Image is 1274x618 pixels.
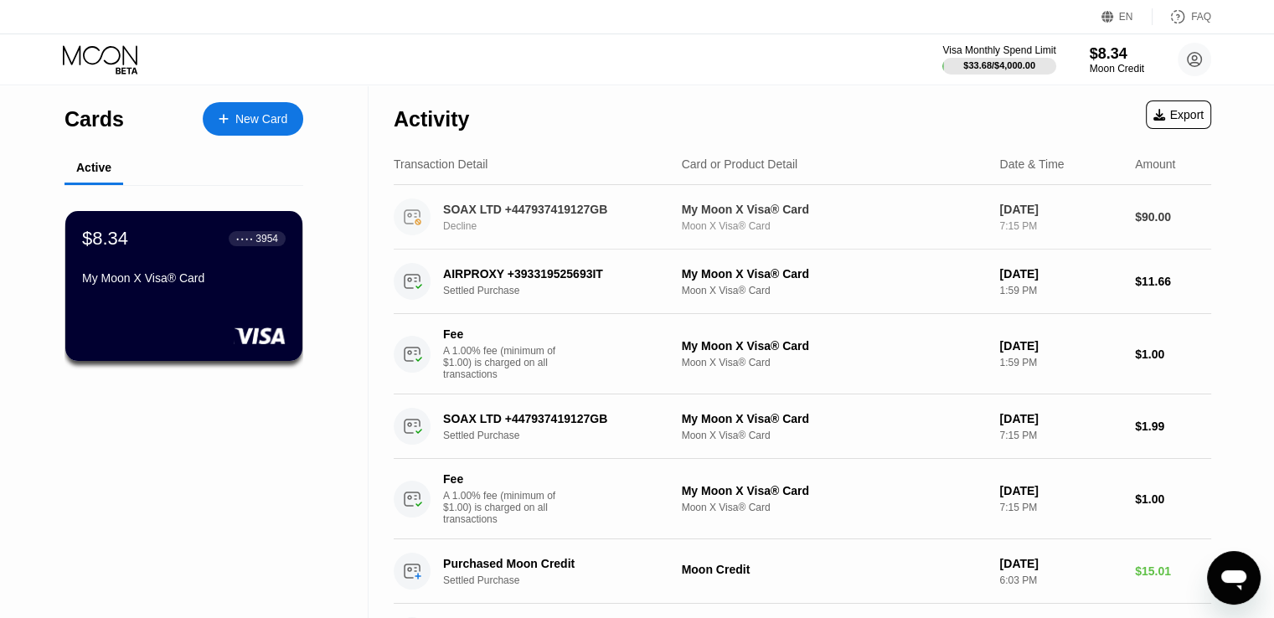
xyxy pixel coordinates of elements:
div: Purchased Moon CreditSettled PurchaseMoon Credit[DATE]6:03 PM$15.01 [394,539,1211,604]
div: $8.34● ● ● ●3954My Moon X Visa® Card [65,211,302,361]
div: My Moon X Visa® Card [682,339,987,353]
div: A 1.00% fee (minimum of $1.00) is charged on all transactions [443,345,569,380]
div: Moon X Visa® Card [682,430,987,441]
div: Moon X Visa® Card [682,285,987,296]
div: $11.66 [1135,275,1211,288]
div: $33.68 / $4,000.00 [963,60,1035,70]
div: A 1.00% fee (minimum of $1.00) is charged on all transactions [443,490,569,525]
div: 1:59 PM [999,357,1122,368]
div: $1.00 [1135,492,1211,506]
div: Activity [394,107,469,131]
div: 3954 [255,233,278,245]
div: Moon X Visa® Card [682,220,987,232]
div: My Moon X Visa® Card [82,271,286,285]
div: [DATE] [999,267,1122,281]
div: Active [76,161,111,174]
div: $8.34 [1090,45,1144,63]
div: [DATE] [999,484,1122,497]
div: Settled Purchase [443,574,690,586]
div: [DATE] [999,412,1122,425]
div: Purchased Moon Credit [443,557,673,570]
div: My Moon X Visa® Card [682,412,987,425]
div: SOAX LTD +447937419127GB [443,203,673,216]
div: [DATE] [999,203,1122,216]
div: Transaction Detail [394,157,487,171]
div: AIRPROXY +393319525693ITSettled PurchaseMy Moon X Visa® CardMoon X Visa® Card[DATE]1:59 PM$11.66 [394,250,1211,314]
div: Amount [1135,157,1175,171]
div: $15.01 [1135,564,1211,578]
div: My Moon X Visa® Card [682,203,987,216]
div: FeeA 1.00% fee (minimum of $1.00) is charged on all transactionsMy Moon X Visa® CardMoon X Visa® ... [394,459,1211,539]
div: 1:59 PM [999,285,1122,296]
div: FAQ [1153,8,1211,25]
div: SOAX LTD +447937419127GBDeclineMy Moon X Visa® CardMoon X Visa® Card[DATE]7:15 PM$90.00 [394,185,1211,250]
div: $1.99 [1135,420,1211,433]
div: My Moon X Visa® Card [682,267,987,281]
div: Export [1146,100,1211,129]
div: My Moon X Visa® Card [682,484,987,497]
div: [DATE] [999,339,1122,353]
div: Decline [443,220,690,232]
div: Visa Monthly Spend Limit$33.68/$4,000.00 [942,44,1055,75]
div: Date & Time [999,157,1064,171]
div: 7:15 PM [999,220,1122,232]
div: $8.34 [82,228,128,250]
div: Moon X Visa® Card [682,502,987,513]
div: EN [1119,11,1133,23]
div: FeeA 1.00% fee (minimum of $1.00) is charged on all transactionsMy Moon X Visa® CardMoon X Visa® ... [394,314,1211,394]
div: Cards [64,107,124,131]
div: Export [1153,108,1204,121]
div: New Card [235,112,287,126]
div: Settled Purchase [443,430,690,441]
div: Card or Product Detail [682,157,798,171]
div: Moon Credit [682,563,987,576]
div: Moon X Visa® Card [682,357,987,368]
div: Fee [443,472,560,486]
div: ● ● ● ● [236,236,253,241]
iframe: Button to launch messaging window [1207,551,1261,605]
div: Moon Credit [1090,63,1144,75]
div: 6:03 PM [999,574,1122,586]
div: AIRPROXY +393319525693IT [443,267,673,281]
div: $1.00 [1135,348,1211,361]
div: $8.34Moon Credit [1090,45,1144,75]
div: [DATE] [999,557,1122,570]
div: New Card [203,102,303,136]
div: $90.00 [1135,210,1211,224]
div: SOAX LTD +447937419127GBSettled PurchaseMy Moon X Visa® CardMoon X Visa® Card[DATE]7:15 PM$1.99 [394,394,1211,459]
div: EN [1101,8,1153,25]
div: Visa Monthly Spend Limit [942,44,1055,56]
div: Settled Purchase [443,285,690,296]
div: FAQ [1191,11,1211,23]
div: Fee [443,327,560,341]
div: 7:15 PM [999,502,1122,513]
div: 7:15 PM [999,430,1122,441]
div: SOAX LTD +447937419127GB [443,412,673,425]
